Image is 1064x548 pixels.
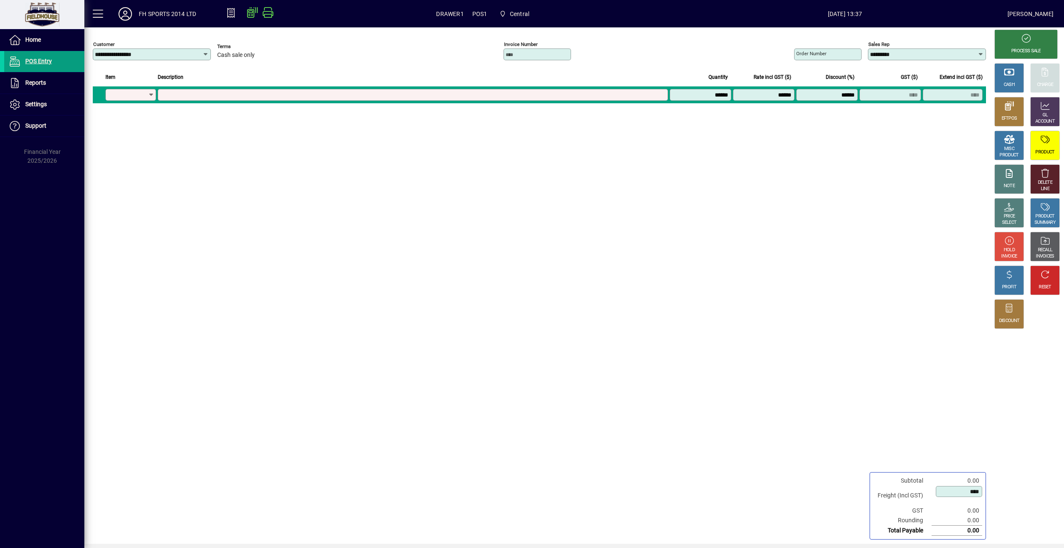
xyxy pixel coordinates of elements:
[868,41,889,47] mat-label: Sales rep
[112,6,139,21] button: Profile
[25,122,46,129] span: Support
[932,476,982,486] td: 0.00
[1035,213,1054,220] div: PRODUCT
[826,73,854,82] span: Discount (%)
[139,7,196,21] div: FH SPORTS 2014 LTD
[999,152,1018,158] div: PRODUCT
[1034,220,1056,226] div: SUMMARY
[25,101,47,107] span: Settings
[873,516,932,526] td: Rounding
[873,476,932,486] td: Subtotal
[940,73,983,82] span: Extend incl GST ($)
[1038,247,1053,253] div: RECALL
[4,116,84,137] a: Support
[1004,213,1015,220] div: PRICE
[1039,284,1051,290] div: RESET
[25,36,41,43] span: Home
[1041,186,1049,192] div: LINE
[932,506,982,516] td: 0.00
[1035,149,1054,156] div: PRODUCT
[1037,82,1053,88] div: CHARGE
[4,94,84,115] a: Settings
[708,73,728,82] span: Quantity
[1036,253,1054,260] div: INVOICES
[1011,48,1041,54] div: PROCESS SALE
[901,73,918,82] span: GST ($)
[873,486,932,506] td: Freight (Incl GST)
[1035,118,1055,125] div: ACCOUNT
[217,44,268,49] span: Terms
[1038,180,1052,186] div: DELETE
[873,506,932,516] td: GST
[1007,7,1053,21] div: [PERSON_NAME]
[472,7,488,21] span: POS1
[25,79,46,86] span: Reports
[932,526,982,536] td: 0.00
[1042,112,1048,118] div: GL
[1002,220,1017,226] div: SELECT
[93,41,115,47] mat-label: Customer
[105,73,116,82] span: Item
[999,318,1019,324] div: DISCOUNT
[1002,284,1016,290] div: PROFIT
[1004,183,1015,189] div: NOTE
[217,52,255,59] span: Cash sale only
[25,58,52,64] span: POS Entry
[1004,247,1015,253] div: HOLD
[932,516,982,526] td: 0.00
[796,51,827,56] mat-label: Order number
[873,526,932,536] td: Total Payable
[436,7,463,21] span: DRAWER1
[504,41,538,47] mat-label: Invoice number
[1004,146,1014,152] div: MISC
[4,73,84,94] a: Reports
[510,7,529,21] span: Central
[1004,82,1015,88] div: CASH
[496,6,533,21] span: Central
[754,73,791,82] span: Rate incl GST ($)
[158,73,183,82] span: Description
[4,30,84,51] a: Home
[1001,253,1017,260] div: INVOICE
[1002,116,1017,122] div: EFTPOS
[682,7,1007,21] span: [DATE] 13:37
